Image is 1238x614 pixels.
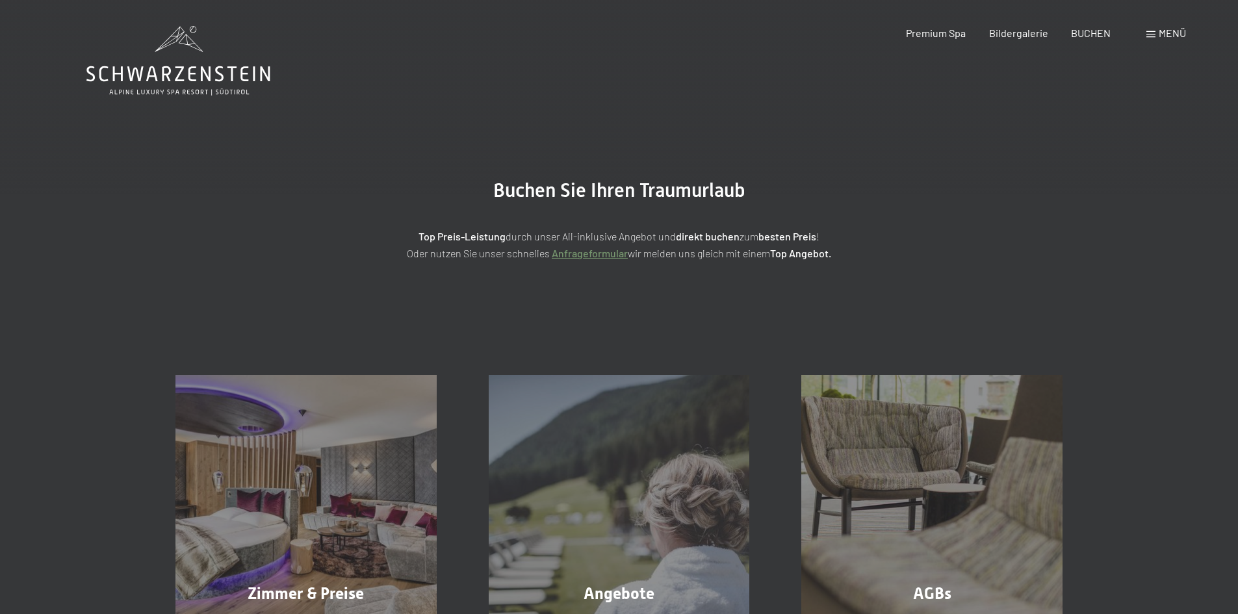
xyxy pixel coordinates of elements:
[770,247,831,259] strong: Top Angebot.
[294,228,944,261] p: durch unser All-inklusive Angebot und zum ! Oder nutzen Sie unser schnelles wir melden uns gleich...
[419,230,506,242] strong: Top Preis-Leistung
[758,230,816,242] strong: besten Preis
[989,27,1048,39] a: Bildergalerie
[676,230,740,242] strong: direkt buchen
[1071,27,1111,39] a: BUCHEN
[1159,27,1186,39] span: Menü
[493,179,745,201] span: Buchen Sie Ihren Traumurlaub
[584,584,654,603] span: Angebote
[913,584,951,603] span: AGBs
[552,247,628,259] a: Anfrageformular
[906,27,966,39] a: Premium Spa
[248,584,364,603] span: Zimmer & Preise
